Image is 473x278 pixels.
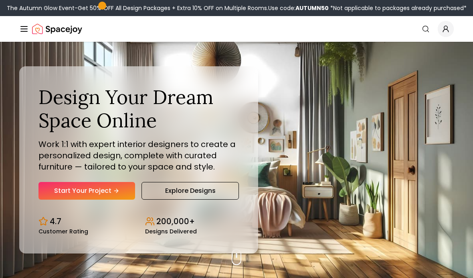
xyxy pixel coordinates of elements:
[295,4,329,12] b: AUTUMN50
[156,216,195,227] p: 200,000+
[38,86,239,132] h1: Design Your Dream Space Online
[329,4,467,12] span: *Not applicable to packages already purchased*
[268,4,329,12] span: Use code:
[32,21,82,37] img: Spacejoy Logo
[38,182,135,200] a: Start Your Project
[38,229,88,234] small: Customer Rating
[19,16,454,42] nav: Global
[141,182,239,200] a: Explore Designs
[7,4,467,12] div: The Autumn Glow Event-Get 50% OFF All Design Packages + Extra 10% OFF on Multiple Rooms.
[32,21,82,37] a: Spacejoy
[145,229,197,234] small: Designs Delivered
[50,216,61,227] p: 4.7
[38,209,239,234] div: Design stats
[38,139,239,172] p: Work 1:1 with expert interior designers to create a personalized design, complete with curated fu...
